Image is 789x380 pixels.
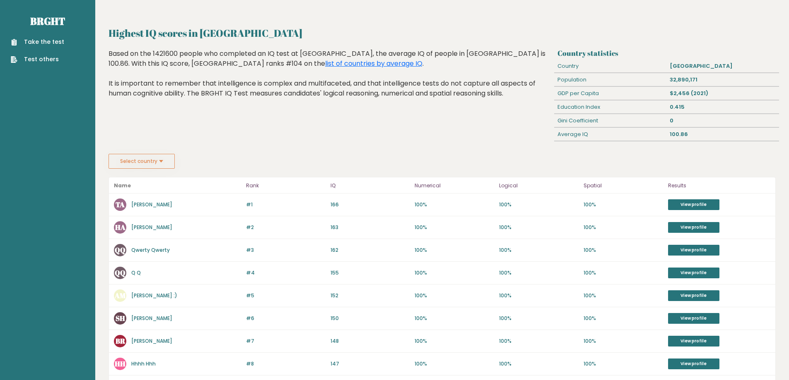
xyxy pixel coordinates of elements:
[557,49,776,57] h3: Country statistics
[584,292,663,299] p: 100%
[668,336,719,347] a: View profile
[584,246,663,254] p: 100%
[668,358,719,369] a: View profile
[331,201,410,208] p: 166
[667,73,779,86] div: 32,890,171
[114,291,126,300] text: AM
[116,313,125,323] text: SH
[115,245,125,255] text: QQ
[499,292,579,299] p: 100%
[584,224,663,231] p: 100%
[331,269,410,277] p: 155
[584,315,663,322] p: 100%
[131,337,172,344] a: [PERSON_NAME]
[331,292,410,299] p: 152
[30,14,65,28] a: Brght
[584,181,663,191] p: Spatial
[499,360,579,368] p: 100%
[131,246,170,253] a: Qwerty Qwerty
[331,181,410,191] p: IQ
[109,26,776,41] h2: Highest IQ scores in [GEOGRAPHIC_DATA]
[131,315,172,322] a: [PERSON_NAME]
[554,73,666,86] div: Population
[554,60,666,73] div: Country
[415,337,494,345] p: 100%
[115,268,125,277] text: QQ
[668,313,719,324] a: View profile
[115,222,125,232] text: HA
[415,246,494,254] p: 100%
[325,59,422,68] a: list of countries by average IQ
[131,269,141,276] a: Q Q
[499,269,579,277] p: 100%
[668,290,719,301] a: View profile
[11,55,64,64] a: Test others
[415,224,494,231] p: 100%
[246,360,326,368] p: #8
[667,100,779,114] div: 0.415
[499,181,579,191] p: Logical
[331,246,410,254] p: 162
[116,336,125,346] text: BR
[584,269,663,277] p: 100%
[415,269,494,277] p: 100%
[554,114,666,127] div: Gini Coefficient
[667,128,779,141] div: 100.86
[246,201,326,208] p: #1
[668,199,719,210] a: View profile
[131,292,177,299] a: [PERSON_NAME] :)
[131,201,172,208] a: [PERSON_NAME]
[499,201,579,208] p: 100%
[668,181,770,191] p: Results
[331,360,410,368] p: 147
[554,100,666,114] div: Education Index
[415,360,494,368] p: 100%
[331,315,410,322] p: 150
[554,128,666,141] div: Average IQ
[584,337,663,345] p: 100%
[415,181,494,191] p: Numerical
[667,114,779,127] div: 0
[331,337,410,345] p: 148
[246,292,326,299] p: #5
[246,181,326,191] p: Rank
[415,201,494,208] p: 100%
[11,38,64,46] a: Take the test
[554,87,666,100] div: GDP per Capita
[667,87,779,100] div: $2,456 (2021)
[131,224,172,231] a: [PERSON_NAME]
[246,337,326,345] p: #7
[331,224,410,231] p: 163
[415,315,494,322] p: 100%
[114,182,131,189] b: Name
[667,60,779,73] div: [GEOGRAPHIC_DATA]
[499,224,579,231] p: 100%
[668,245,719,256] a: View profile
[499,315,579,322] p: 100%
[499,246,579,254] p: 100%
[109,49,551,111] div: Based on the 1421600 people who completed an IQ test at [GEOGRAPHIC_DATA], the average IQ of peop...
[584,201,663,208] p: 100%
[584,360,663,368] p: 100%
[246,269,326,277] p: #4
[499,337,579,345] p: 100%
[668,268,719,278] a: View profile
[246,224,326,231] p: #2
[246,246,326,254] p: #3
[246,315,326,322] p: #6
[109,154,175,169] button: Select country
[415,292,494,299] p: 100%
[115,359,125,368] text: HH
[116,200,125,209] text: TA
[131,360,156,367] a: Hhhh Hhh
[668,222,719,233] a: View profile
